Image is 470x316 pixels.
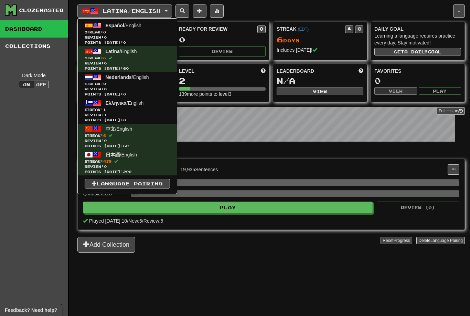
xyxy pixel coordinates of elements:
[85,35,170,40] span: Review: 0
[85,169,170,174] span: Points [DATE]: 200
[106,23,124,28] span: Español
[85,86,170,92] span: Review: 0
[85,30,170,35] span: Streak:
[85,159,170,164] span: Streak:
[85,107,170,112] span: Streak:
[85,66,170,71] span: Points [DATE]: 60
[103,133,106,137] span: 6
[106,126,132,132] span: / English
[106,49,120,54] span: Latina
[85,40,170,45] span: Points [DATE]: 0
[5,307,57,314] span: Open feedback widget
[103,82,106,86] span: 0
[78,72,177,98] a: Nederlands/EnglishStreak:0 Review:0Points [DATE]:0
[106,23,141,28] span: / English
[85,92,170,97] span: Points [DATE]: 0
[85,61,170,66] span: Review: 0
[106,100,127,106] span: Ελληνικά
[103,56,106,60] span: 6
[78,150,177,175] a: 日本語/EnglishStreak:439 Review:0Points [DATE]:200
[78,124,177,150] a: 中文/EnglishStreak:6 Review:0Points [DATE]:60
[78,98,177,124] a: Ελληνικά/EnglishStreak:1 Review:1Points [DATE]:0
[106,49,137,54] span: / English
[85,179,170,188] a: Language Pairing
[85,55,170,61] span: Streak:
[106,100,144,106] span: / English
[103,30,106,34] span: 0
[85,81,170,86] span: Streak:
[103,108,106,112] span: 1
[85,133,170,138] span: Streak:
[85,143,170,149] span: Points [DATE]: 60
[78,46,177,72] a: Latina/EnglishStreak:6 Review:0Points [DATE]:60
[85,164,170,169] span: Review: 0
[78,20,177,46] a: Español/EnglishStreak:0 Review:0Points [DATE]:0
[106,152,137,157] span: / English
[106,74,149,80] span: / English
[106,152,120,157] span: 日本語
[85,138,170,143] span: Review: 0
[103,159,111,163] span: 439
[106,126,115,132] span: 中文
[106,74,132,80] span: Nederlands
[85,112,170,118] span: Review: 1
[85,118,170,123] span: Points [DATE]: 0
